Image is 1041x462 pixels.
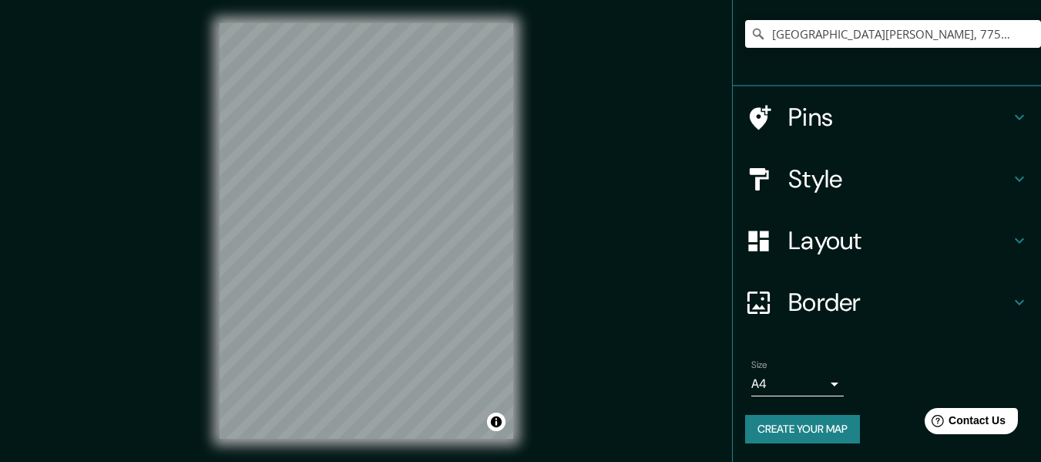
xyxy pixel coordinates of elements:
[733,271,1041,333] div: Border
[904,402,1024,445] iframe: Help widget launcher
[220,23,513,439] canvas: Map
[788,225,1010,256] h4: Layout
[733,210,1041,271] div: Layout
[751,372,844,396] div: A4
[745,20,1041,48] input: Pick your city or area
[788,287,1010,318] h4: Border
[788,102,1010,133] h4: Pins
[788,164,1010,194] h4: Style
[733,148,1041,210] div: Style
[745,415,860,443] button: Create your map
[733,86,1041,148] div: Pins
[487,413,505,431] button: Toggle attribution
[751,359,767,372] label: Size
